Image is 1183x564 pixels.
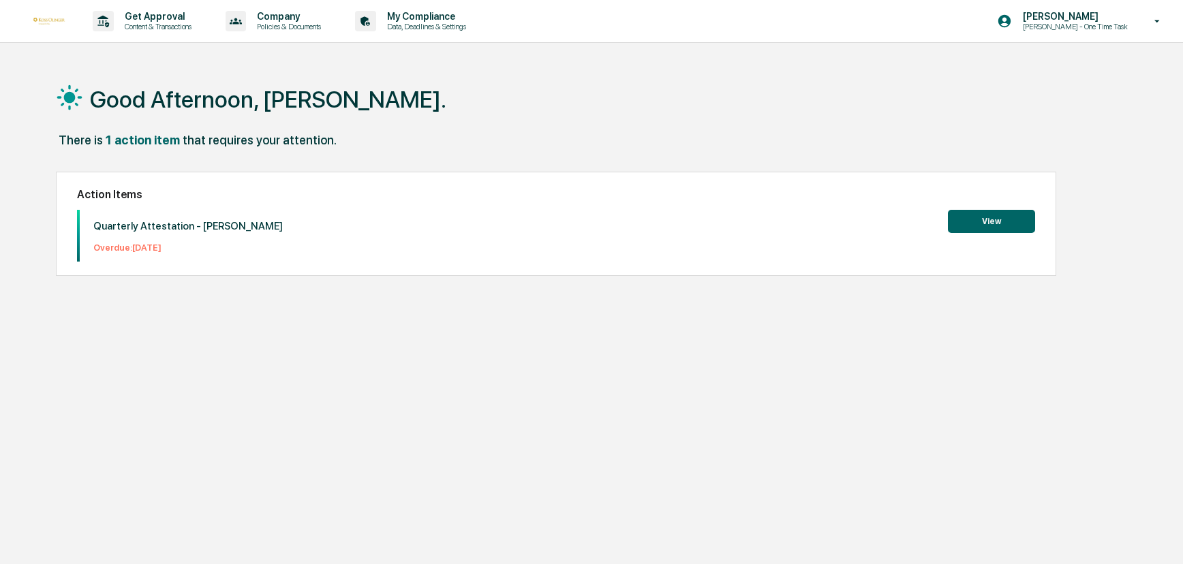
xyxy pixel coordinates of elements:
[1012,22,1135,31] p: [PERSON_NAME] - One Time Task
[93,220,283,232] p: Quarterly Attestation - [PERSON_NAME]
[114,11,198,22] p: Get Approval
[376,22,473,31] p: Data, Deadlines & Settings
[246,22,328,31] p: Policies & Documents
[90,86,446,113] h1: Good Afternoon, [PERSON_NAME].
[106,133,180,147] div: 1 action item
[948,210,1035,233] button: View
[948,214,1035,227] a: View
[93,242,283,253] p: Overdue: [DATE]
[114,22,198,31] p: Content & Transactions
[33,18,65,25] img: logo
[1012,11,1135,22] p: [PERSON_NAME]
[183,133,337,147] div: that requires your attention.
[376,11,473,22] p: My Compliance
[77,188,1035,201] h2: Action Items
[59,133,103,147] div: There is
[246,11,328,22] p: Company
